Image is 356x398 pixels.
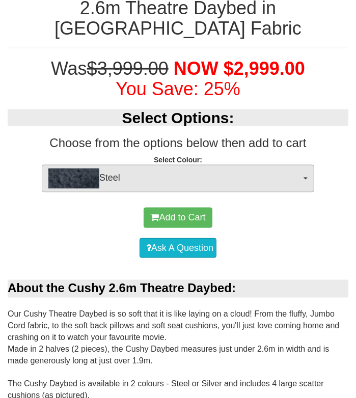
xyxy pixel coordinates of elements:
[174,58,305,79] span: NOW $2,999.00
[154,156,202,164] strong: Select Colour:
[42,165,314,192] button: SteelSteel
[122,109,234,126] b: Select Options:
[87,58,169,79] del: $3,999.00
[8,136,348,150] h3: Choose from the options below then add to cart
[144,208,212,228] button: Add to Cart
[8,280,348,297] div: About the Cushy 2.6m Theatre Daybed:
[116,78,240,99] font: You Save: 25%
[140,238,216,259] a: Ask A Question
[48,168,301,189] span: Steel
[48,168,99,189] img: Steel
[8,59,348,99] h1: Was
